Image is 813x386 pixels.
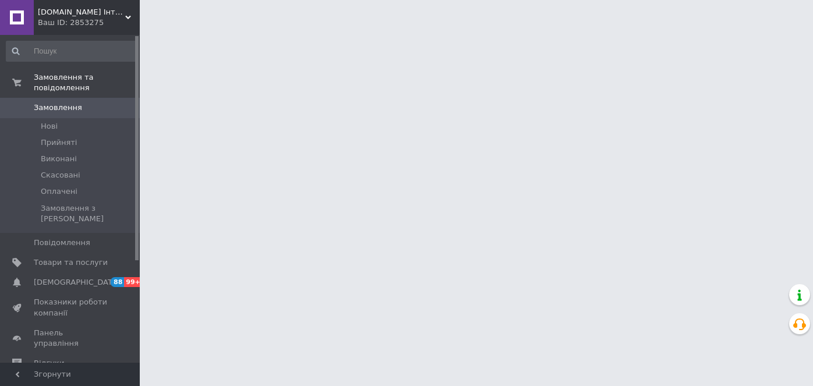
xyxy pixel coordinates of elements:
span: Замовлення з [PERSON_NAME] [41,203,136,224]
span: Прийняті [41,137,77,148]
span: Оплачені [41,186,77,197]
span: 99+ [124,277,143,287]
span: Замовлення [34,102,82,113]
span: Замовлення та повідомлення [34,72,140,93]
span: Товари та послуги [34,257,108,268]
div: Ваш ID: 2853275 [38,17,140,28]
span: Повідомлення [34,238,90,248]
span: [DEMOGRAPHIC_DATA] [34,277,120,288]
span: Нові [41,121,58,132]
span: 88 [111,277,124,287]
span: Скасовані [41,170,80,180]
span: Відгуки [34,358,64,369]
span: Показники роботи компанії [34,297,108,318]
input: Пошук [6,41,137,62]
span: Profblesk.com.ua Інтернет-магазин професійної косметики. "Безкоштовна доставка від 1199 грн" [38,7,125,17]
span: Панель управління [34,328,108,349]
span: Виконані [41,154,77,164]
